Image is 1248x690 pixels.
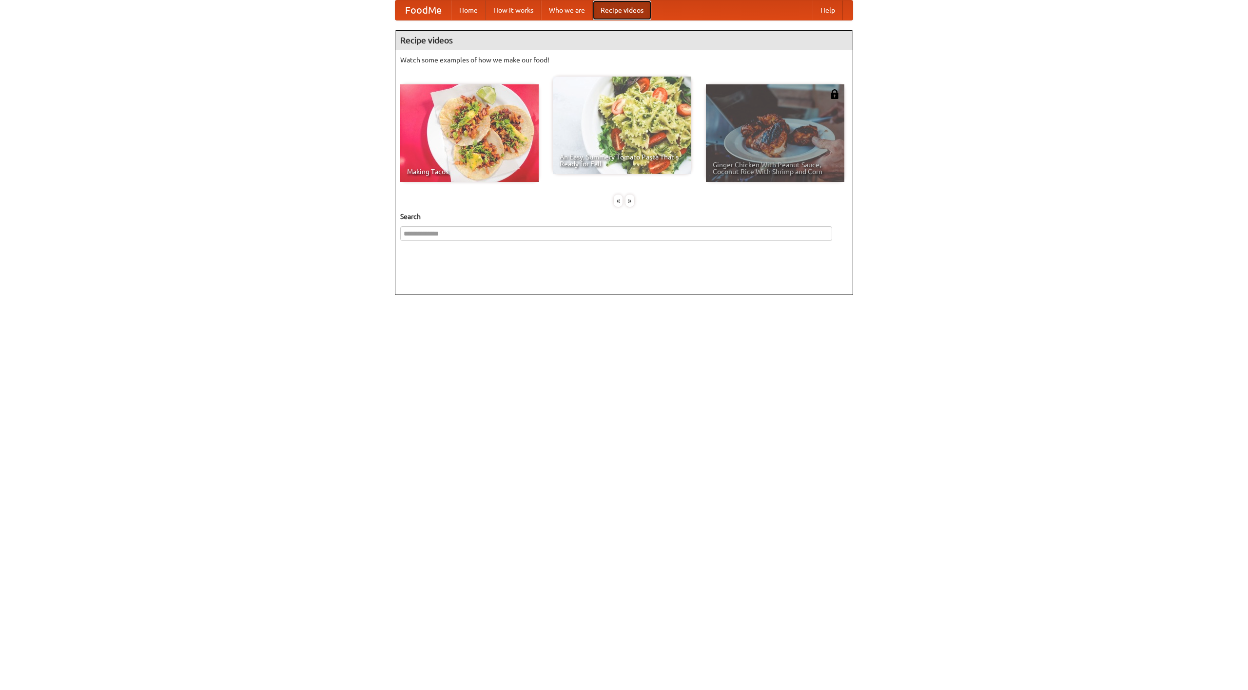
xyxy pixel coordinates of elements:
span: An Easy, Summery Tomato Pasta That's Ready for Fall [560,154,684,167]
a: Recipe videos [593,0,651,20]
img: 483408.png [830,89,839,99]
a: FoodMe [395,0,451,20]
div: « [614,195,623,207]
span: Making Tacos [407,168,532,175]
p: Watch some examples of how we make our food! [400,55,848,65]
a: An Easy, Summery Tomato Pasta That's Ready for Fall [553,77,691,174]
h5: Search [400,212,848,221]
a: Home [451,0,486,20]
h4: Recipe videos [395,31,853,50]
div: » [625,195,634,207]
a: Making Tacos [400,84,539,182]
a: How it works [486,0,541,20]
a: Who we are [541,0,593,20]
a: Help [813,0,843,20]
